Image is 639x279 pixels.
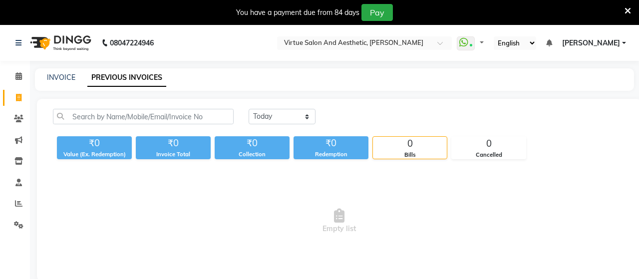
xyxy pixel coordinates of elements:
div: ₹0 [57,136,132,150]
div: 0 [373,137,447,151]
div: You have a payment due from 84 days [236,7,359,18]
div: ₹0 [215,136,290,150]
a: PREVIOUS INVOICES [87,69,166,87]
b: 08047224946 [110,29,154,57]
button: Pay [361,4,393,21]
span: [PERSON_NAME] [562,38,620,48]
div: 0 [452,137,526,151]
div: Invoice Total [136,150,211,159]
div: Bills [373,151,447,159]
div: Collection [215,150,290,159]
div: ₹0 [136,136,211,150]
input: Search by Name/Mobile/Email/Invoice No [53,109,234,124]
a: INVOICE [47,73,75,82]
div: Cancelled [452,151,526,159]
div: ₹0 [294,136,368,150]
div: Redemption [294,150,368,159]
img: logo [25,29,94,57]
span: Empty list [53,171,626,271]
div: Value (Ex. Redemption) [57,150,132,159]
